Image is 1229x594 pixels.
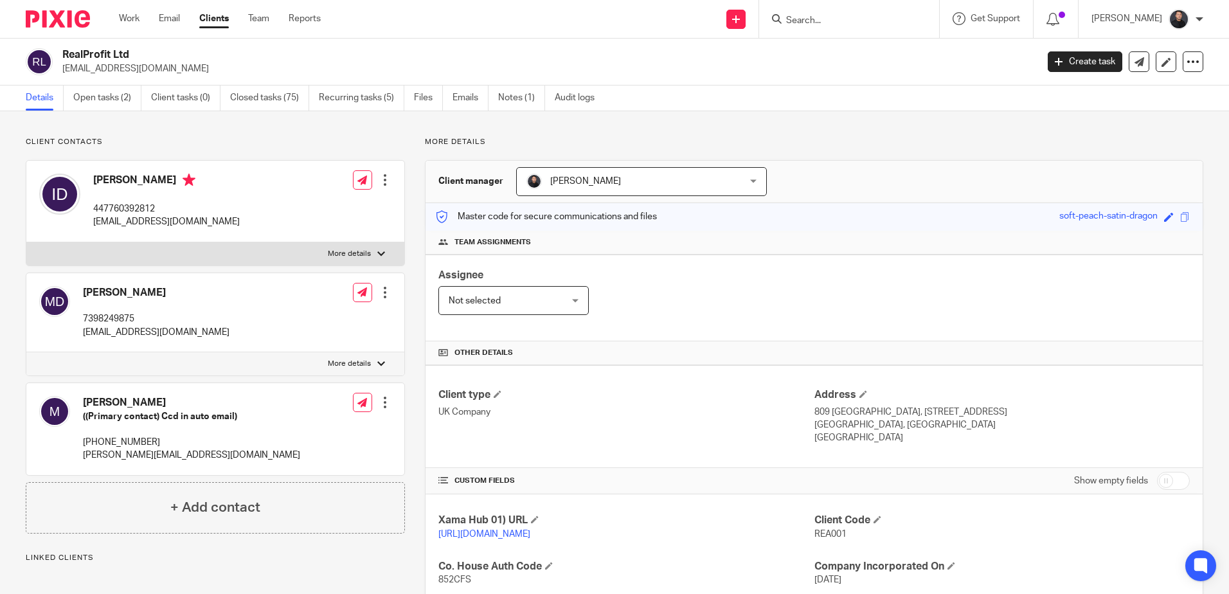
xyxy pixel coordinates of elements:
[328,359,371,369] p: More details
[1048,51,1122,72] a: Create task
[26,48,53,75] img: svg%3E
[435,210,657,223] p: Master code for secure communications and files
[438,388,814,402] h4: Client type
[814,431,1190,444] p: [GEOGRAPHIC_DATA]
[289,12,321,25] a: Reports
[319,85,404,111] a: Recurring tasks (5)
[39,396,70,427] img: svg%3E
[183,174,195,186] i: Primary
[814,419,1190,431] p: [GEOGRAPHIC_DATA], [GEOGRAPHIC_DATA]
[93,215,240,228] p: [EMAIL_ADDRESS][DOMAIN_NAME]
[151,85,220,111] a: Client tasks (0)
[230,85,309,111] a: Closed tasks (75)
[39,286,70,317] img: svg%3E
[26,85,64,111] a: Details
[438,175,503,188] h3: Client manager
[83,286,229,300] h4: [PERSON_NAME]
[425,137,1203,147] p: More details
[449,296,501,305] span: Not selected
[814,530,847,539] span: REA001
[328,249,371,259] p: More details
[199,12,229,25] a: Clients
[438,514,814,527] h4: Xama Hub 01) URL
[83,396,300,410] h4: [PERSON_NAME]
[814,406,1190,419] p: 809 [GEOGRAPHIC_DATA], [STREET_ADDRESS]
[93,203,240,215] p: 447760392812
[73,85,141,111] a: Open tasks (2)
[555,85,604,111] a: Audit logs
[248,12,269,25] a: Team
[119,12,139,25] a: Work
[83,410,300,423] h5: ((Primary contact) Ccd in auto email)
[454,237,531,248] span: Team assignments
[93,174,240,190] h4: [PERSON_NAME]
[550,177,621,186] span: [PERSON_NAME]
[814,560,1190,573] h4: Company Incorporated On
[1074,474,1148,487] label: Show empty fields
[785,15,901,27] input: Search
[814,388,1190,402] h4: Address
[170,498,260,517] h4: + Add contact
[814,514,1190,527] h4: Client Code
[83,312,229,325] p: 7398249875
[454,348,513,358] span: Other details
[83,449,300,462] p: [PERSON_NAME][EMAIL_ADDRESS][DOMAIN_NAME]
[438,560,814,573] h4: Co. House Auth Code
[83,326,229,339] p: [EMAIL_ADDRESS][DOMAIN_NAME]
[62,48,835,62] h2: RealProfit Ltd
[498,85,545,111] a: Notes (1)
[438,575,471,584] span: 852CFS
[1169,9,1189,30] img: My%20Photo.jpg
[438,270,483,280] span: Assignee
[159,12,180,25] a: Email
[39,174,80,215] img: svg%3E
[971,14,1020,23] span: Get Support
[414,85,443,111] a: Files
[438,406,814,419] p: UK Company
[62,62,1028,75] p: [EMAIL_ADDRESS][DOMAIN_NAME]
[83,436,300,449] p: [PHONE_NUMBER]
[526,174,542,189] img: My%20Photo.jpg
[1091,12,1162,25] p: [PERSON_NAME]
[26,553,405,563] p: Linked clients
[1059,210,1158,224] div: soft-peach-satin-dragon
[438,476,814,486] h4: CUSTOM FIELDS
[453,85,489,111] a: Emails
[814,575,841,584] span: [DATE]
[438,530,530,539] a: [URL][DOMAIN_NAME]
[26,137,405,147] p: Client contacts
[26,10,90,28] img: Pixie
